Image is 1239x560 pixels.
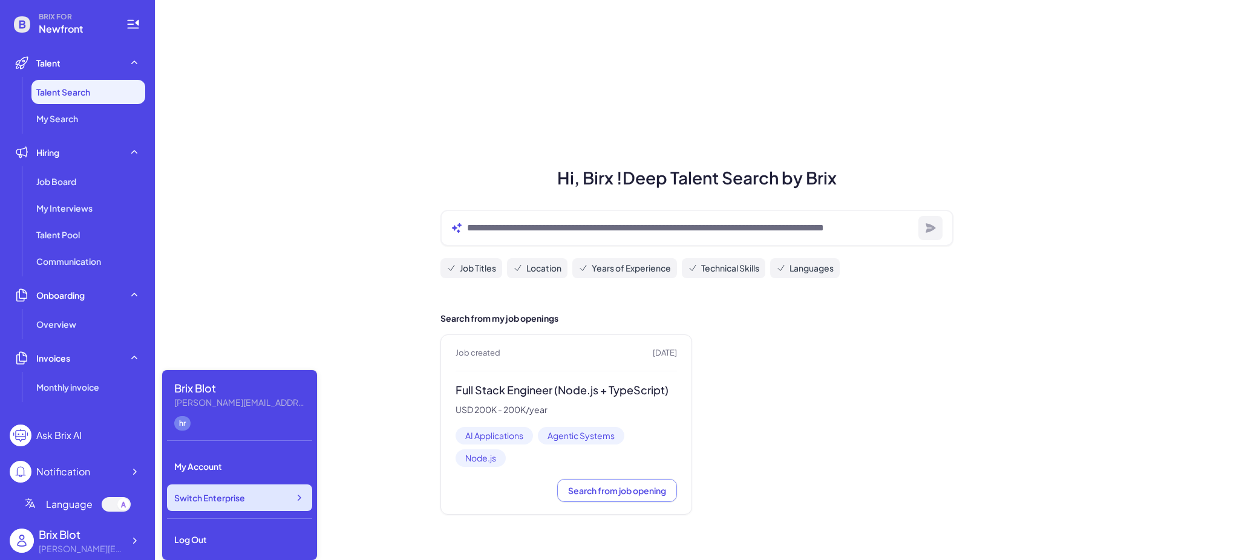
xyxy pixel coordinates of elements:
span: Search from job opening [568,485,666,496]
div: blake@joinbrix.com [39,542,123,555]
span: Languages [789,262,834,275]
div: Brix Blot [39,526,123,542]
div: Log Out [167,526,312,553]
div: Notification [36,464,90,479]
span: [DATE] [653,347,677,359]
span: Technical Skills [701,262,759,275]
span: Communication [36,255,101,267]
span: Hiring [36,146,59,158]
span: My Interviews [36,202,93,214]
span: Talent Pool [36,229,80,241]
span: BRIX FOR [39,12,111,22]
p: USD 200K - 200K/year [456,405,677,415]
img: user_logo.png [10,529,34,553]
span: Talent [36,57,60,69]
span: Job Titles [460,262,496,275]
span: Invoices [36,352,70,364]
button: Search from job opening [557,479,677,502]
span: Years of Experience [592,262,671,275]
span: Job created [456,347,500,359]
span: Location [526,262,561,275]
span: My Search [36,112,78,125]
h3: Full Stack Engineer (Node.js + TypeScript) [456,383,677,397]
span: Newfront [39,22,111,36]
span: Overview [36,318,76,330]
span: Job Board [36,175,76,187]
div: My Account [167,453,312,480]
h1: Hi, Birx ! Deep Talent Search by Brix [426,165,968,190]
div: blake@joinbrix.com [174,396,307,409]
div: hr [174,416,191,431]
div: Brix Blot [174,380,307,396]
h2: Search from my job openings [440,312,953,325]
span: Onboarding [36,289,85,301]
span: Monthly invoice [36,381,99,393]
span: Talent Search [36,86,90,98]
span: Node.js [456,449,506,467]
span: Language [46,497,93,512]
span: AI Applications [456,427,533,444]
span: Switch Enterprise [174,492,245,504]
span: Agentic Systems [538,427,624,444]
div: Ask Brix AI [36,428,82,443]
